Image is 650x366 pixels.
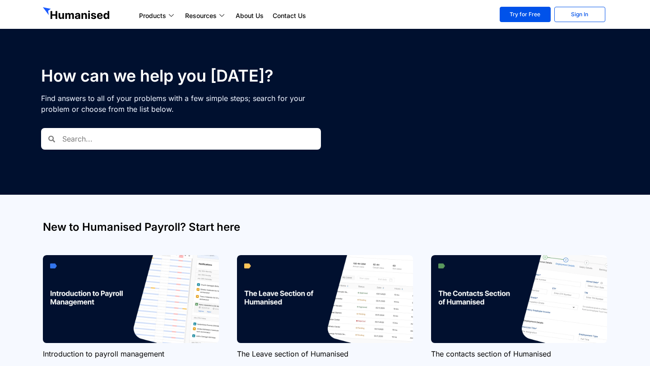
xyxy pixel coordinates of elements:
[43,349,164,358] a: Introduction to payroll management
[554,7,605,22] a: Sign In
[55,128,320,150] input: Search
[500,7,551,22] a: Try for Free
[43,222,607,233] h3: New to Humanised Payroll? Start here
[231,10,268,21] a: About Us
[41,93,320,114] p: Find answers to all of your problems with a few simple steps; search for your problem or choose f...
[43,7,111,22] img: GetHumanised Logo
[237,349,348,358] a: The Leave section of Humanised
[135,10,181,21] a: Products
[181,10,231,21] a: Resources
[268,10,311,21] a: Contact Us
[431,349,551,358] a: The contacts section of Humanised
[41,68,320,84] h1: How can we help you [DATE]?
